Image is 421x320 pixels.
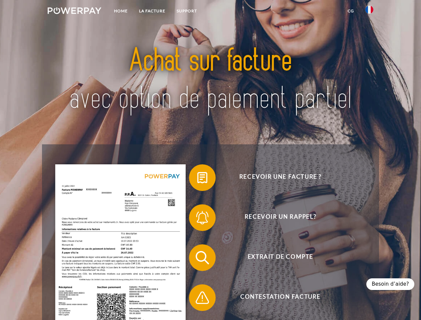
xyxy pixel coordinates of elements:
img: qb_bill.svg [194,169,211,186]
a: Support [171,5,203,17]
span: Recevoir un rappel? [199,204,362,231]
button: Extrait de compte [189,244,362,271]
button: Contestation Facture [189,284,362,311]
img: fr [365,6,373,14]
a: Home [108,5,133,17]
img: qb_bell.svg [194,209,211,226]
a: CG [342,5,360,17]
img: qb_search.svg [194,249,211,266]
img: title-powerpay_fr.svg [64,32,357,128]
img: qb_warning.svg [194,289,211,306]
span: Recevoir une facture ? [199,164,362,191]
div: Besoin d’aide? [366,278,414,290]
span: Extrait de compte [199,244,362,271]
span: Contestation Facture [199,284,362,311]
button: Recevoir une facture ? [189,164,362,191]
button: Recevoir un rappel? [189,204,362,231]
img: logo-powerpay-white.svg [48,7,101,14]
a: LA FACTURE [133,5,171,17]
